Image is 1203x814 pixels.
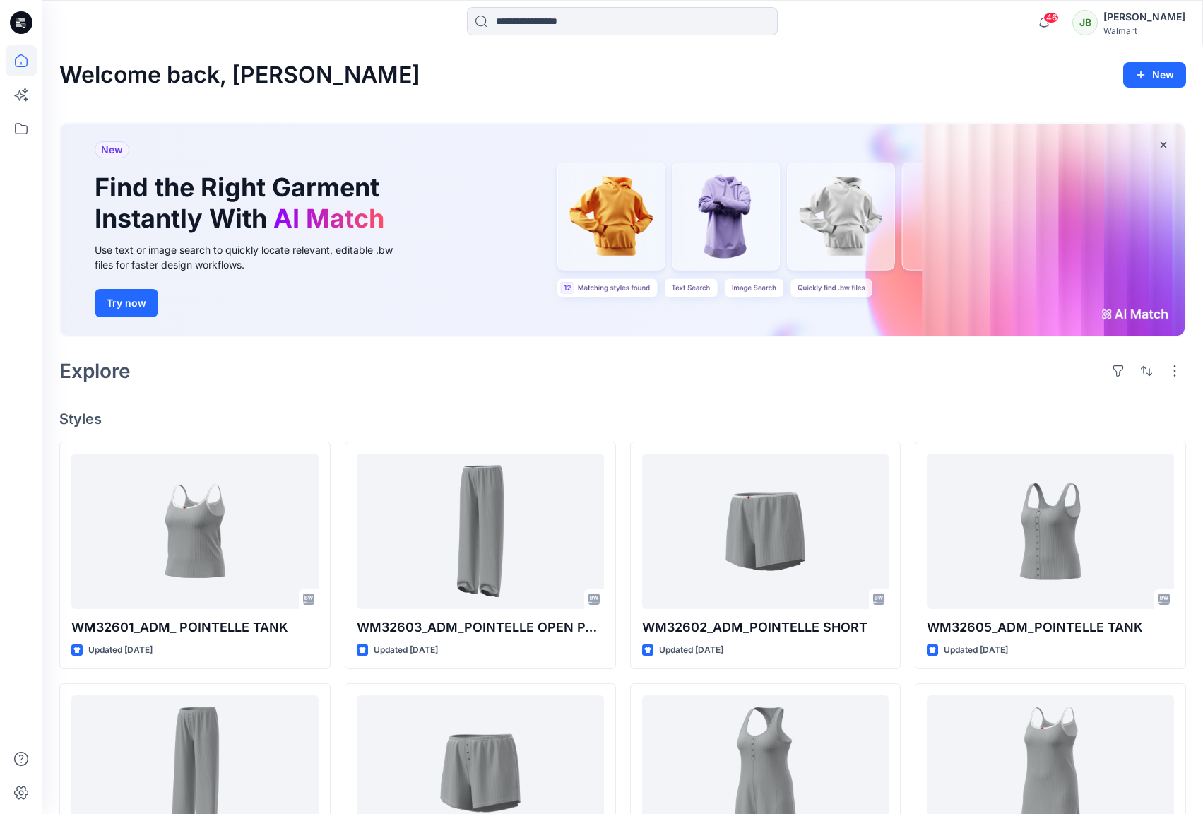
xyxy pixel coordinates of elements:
button: New [1123,62,1186,88]
p: WM32602_ADM_POINTELLE SHORT [642,618,889,637]
span: New [101,141,123,158]
span: 46 [1043,12,1059,23]
div: JB [1072,10,1098,35]
a: WM32603_ADM_POINTELLE OPEN PANT [357,454,604,609]
p: WM32603_ADM_POINTELLE OPEN PANT [357,618,604,637]
p: Updated [DATE] [88,643,153,658]
span: AI Match [273,203,384,234]
h2: Explore [59,360,131,382]
a: WM32602_ADM_POINTELLE SHORT [642,454,889,609]
div: Use text or image search to quickly locate relevant, editable .bw files for faster design workflows. [95,242,413,272]
a: WM32601_ADM_ POINTELLE TANK [71,454,319,609]
h2: Welcome back, [PERSON_NAME] [59,62,420,88]
h4: Styles [59,411,1186,427]
p: WM32605_ADM_POINTELLE TANK [927,618,1174,637]
p: Updated [DATE] [374,643,438,658]
button: Try now [95,289,158,317]
div: [PERSON_NAME] [1103,8,1185,25]
p: Updated [DATE] [659,643,723,658]
h1: Find the Right Garment Instantly With [95,172,391,233]
a: WM32605_ADM_POINTELLE TANK [927,454,1174,609]
p: WM32601_ADM_ POINTELLE TANK [71,618,319,637]
div: Walmart [1103,25,1185,36]
p: Updated [DATE] [944,643,1008,658]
